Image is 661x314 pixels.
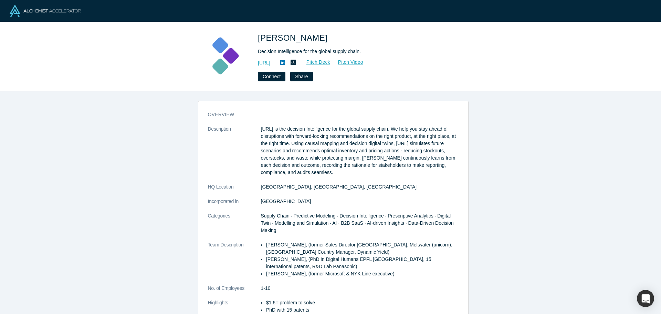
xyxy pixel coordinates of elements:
[208,183,261,198] dt: HQ Location
[200,32,248,80] img: Kimaru AI's Logo
[258,33,330,42] span: [PERSON_NAME]
[208,125,261,183] dt: Description
[208,198,261,212] dt: Incorporated in
[258,59,270,67] a: [URL]
[330,58,364,66] a: Pitch Video
[299,58,330,66] a: Pitch Deck
[10,5,81,17] img: Alchemist Logo
[258,72,285,81] button: Connect
[266,306,459,314] li: PhD with 15 patents
[261,125,459,176] p: [URL] is the decision Intelligence for the global supply chain. We help you stay ahead of disrupt...
[266,299,459,306] li: $1.6T problem to solve
[261,198,459,205] dd: [GEOGRAPHIC_DATA]
[258,48,451,55] div: Decision Intelligence for the global supply chain.
[261,285,459,292] dd: 1-10
[266,241,459,256] li: [PERSON_NAME], (former Sales Director [GEOGRAPHIC_DATA], Meltwater (unicorn), [GEOGRAPHIC_DATA] C...
[208,212,261,241] dt: Categories
[208,285,261,299] dt: No. of Employees
[266,270,459,277] li: [PERSON_NAME], (former Microsoft & NYK Line executive)
[290,72,313,81] button: Share
[266,256,459,270] li: [PERSON_NAME], (PhD in Digital Humans EPFL [GEOGRAPHIC_DATA], 15 international patents, R&D Lab P...
[208,241,261,285] dt: Team Description
[261,183,459,191] dd: [GEOGRAPHIC_DATA], [GEOGRAPHIC_DATA], [GEOGRAPHIC_DATA]
[208,111,449,118] h3: overview
[261,213,454,233] span: Supply Chain · Predictive Modeling · Decision Intelligence · Prescriptive Analytics · Digital Twi...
